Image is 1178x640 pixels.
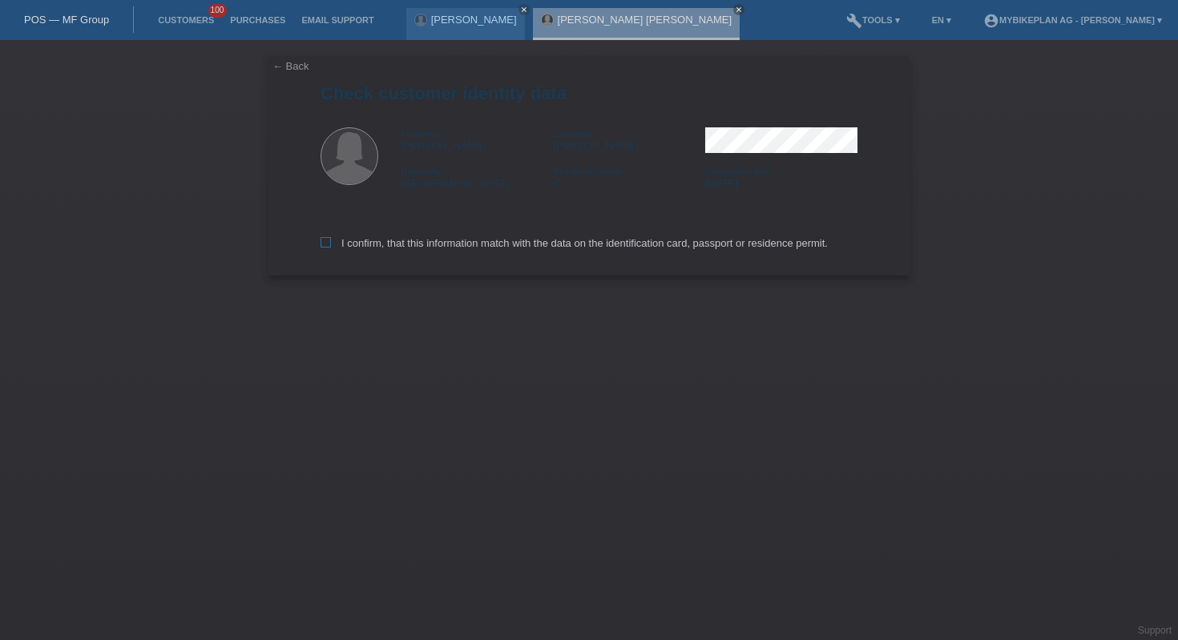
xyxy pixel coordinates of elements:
[705,167,771,176] span: Immigration date
[553,129,591,139] span: Lastname
[735,6,743,14] i: close
[705,165,857,189] div: [DATE]
[1138,625,1172,636] a: Support
[321,237,828,249] label: I confirm, that this information match with the data on the identification card, passport or resi...
[321,83,857,103] h1: Check customer identity data
[924,15,959,25] a: EN ▾
[558,14,732,26] a: [PERSON_NAME] [PERSON_NAME]
[733,4,744,15] a: close
[272,60,309,72] a: ← Back
[838,15,908,25] a: buildTools ▾
[553,167,622,176] span: Residence permit
[24,14,109,26] a: POS — MF Group
[518,4,530,15] a: close
[208,4,228,18] span: 100
[222,15,293,25] a: Purchases
[293,15,381,25] a: Email Support
[150,15,222,25] a: Customers
[846,13,862,29] i: build
[401,129,440,139] span: Firstname
[520,6,528,14] i: close
[983,13,999,29] i: account_circle
[975,15,1170,25] a: account_circleMybikeplan AG - [PERSON_NAME] ▾
[431,14,517,26] a: [PERSON_NAME]
[401,165,553,189] div: [GEOGRAPHIC_DATA]
[553,165,705,189] div: C
[401,127,553,151] div: [PERSON_NAME]
[553,127,705,151] div: [PERSON_NAME]
[401,167,442,176] span: Nationality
